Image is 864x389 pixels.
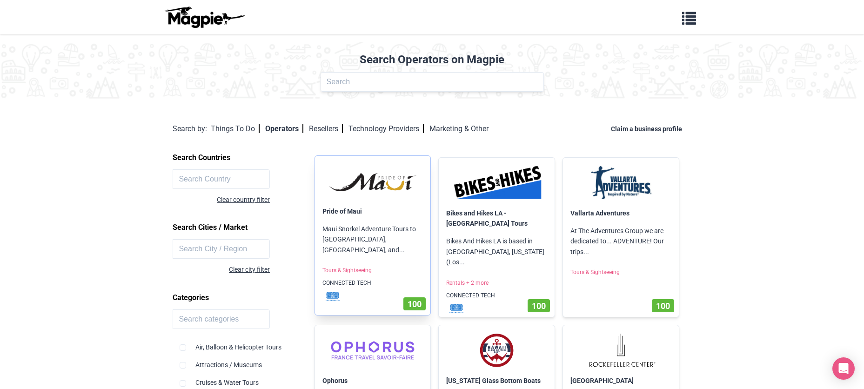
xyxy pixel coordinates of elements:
a: Marketing & Other [429,124,489,133]
a: Pride of Maui [322,208,362,215]
input: Search categories [173,309,270,329]
img: mf1jrhtrrkrdcsvakxwt.svg [319,292,347,301]
span: 100 [408,299,422,309]
div: Search by: [173,123,207,135]
span: 100 [656,301,670,311]
a: Things To Do [211,124,260,133]
p: CONNECTED TECH [315,275,431,291]
img: Vallarta Adventures logo [570,165,671,201]
h2: Search Cities / Market [173,220,302,235]
h2: Search Countries [173,150,302,166]
div: Clear city filter [173,264,270,275]
img: logo-ab69f6fb50320c5b225c76a69d11143b.png [162,6,246,28]
h2: Search Operators on Magpie [6,53,858,67]
p: Maui Snorkel Adventure Tours to [GEOGRAPHIC_DATA], [GEOGRAPHIC_DATA], and... [315,216,431,262]
img: Rockefeller Center logo [570,333,671,368]
img: mf1jrhtrrkrdcsvakxwt.svg [442,304,470,313]
h2: Categories [173,290,302,306]
p: At The Adventures Group we are dedicated to... ADVENTURE! Our trips... [563,218,679,264]
p: Bikes And Hikes LA is based in [GEOGRAPHIC_DATA], [US_STATE] (Los... [439,228,555,275]
div: Cruises & Water Tours [180,370,295,388]
img: Bikes and Hikes LA - Los Angeles Tours logo [446,165,547,201]
div: Clear country filter [173,194,270,205]
input: Search Country [173,169,270,189]
input: Search City / Region [173,239,270,259]
a: Resellers [309,124,343,133]
a: Operators [265,124,303,133]
div: Open Intercom Messenger [832,357,855,380]
img: Ophorus logo [322,333,423,368]
p: Rentals + 2 more [439,275,555,291]
div: Attractions / Museums [180,352,295,370]
span: 100 [532,301,546,311]
a: Bikes and Hikes LA - [GEOGRAPHIC_DATA] Tours [446,209,528,227]
a: Claim a business profile [611,125,686,133]
div: Air, Balloon & Helicopter Tours [180,335,295,352]
a: [US_STATE] Glass Bottom Boats [446,377,541,384]
img: Hawaii Glass Bottom Boats logo [446,333,547,368]
a: [GEOGRAPHIC_DATA] [570,377,634,384]
a: Technology Providers [348,124,424,133]
input: Search [321,72,544,92]
p: Tours & Sightseeing [315,262,431,279]
p: CONNECTED TECH [439,288,555,304]
p: Tours & Sightseeing [563,264,679,281]
a: Ophorus [322,377,348,384]
img: Pride of Maui logo [322,163,423,199]
a: Vallarta Adventures [570,209,630,217]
